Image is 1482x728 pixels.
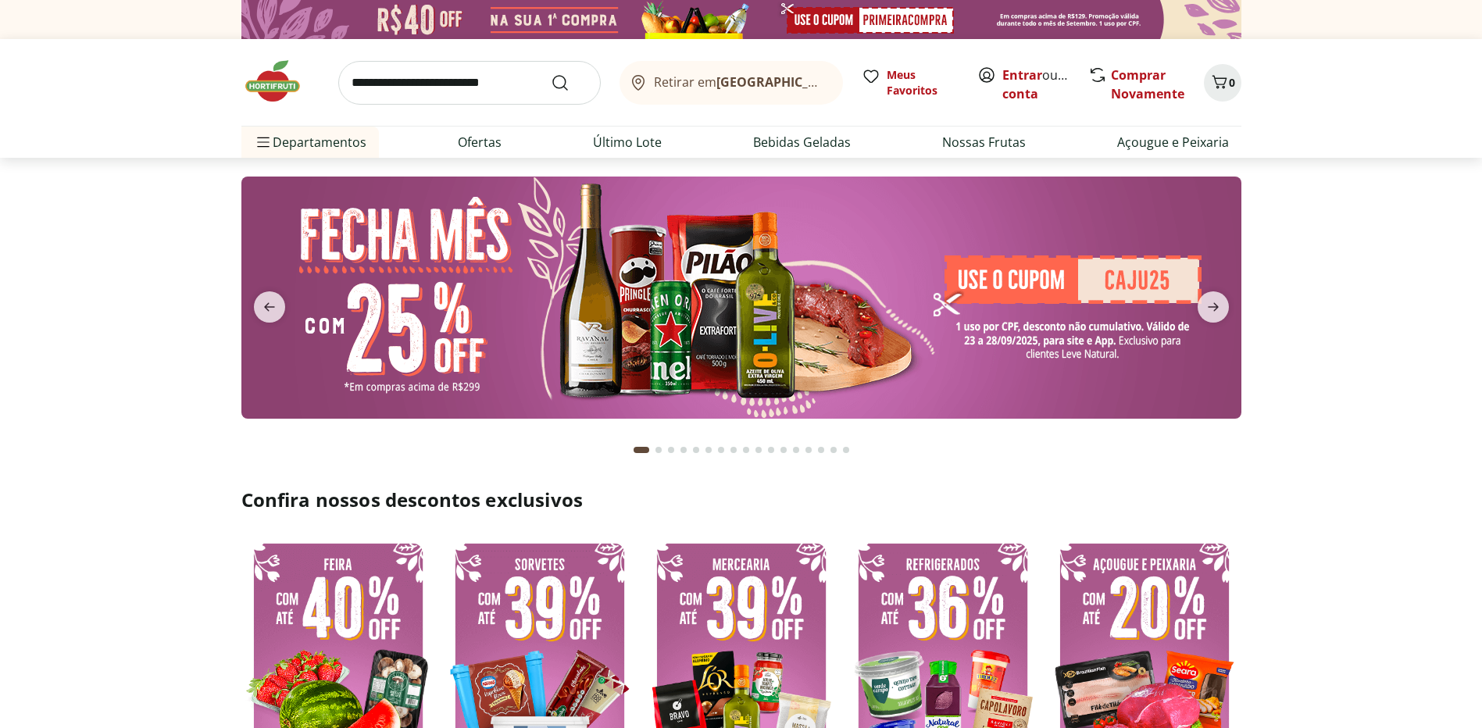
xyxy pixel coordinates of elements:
[1111,66,1184,102] a: Comprar Novamente
[862,67,959,98] a: Meus Favoritos
[777,431,790,469] button: Go to page 12 from fs-carousel
[551,73,588,92] button: Submit Search
[1002,66,1088,102] a: Criar conta
[241,487,1241,512] h2: Confira nossos descontos exclusivos
[593,133,662,152] a: Último Lote
[338,61,601,105] input: search
[753,133,851,152] a: Bebidas Geladas
[827,431,840,469] button: Go to page 16 from fs-carousel
[1185,291,1241,323] button: next
[727,431,740,469] button: Go to page 8 from fs-carousel
[942,133,1026,152] a: Nossas Frutas
[254,123,366,161] span: Departamentos
[765,431,777,469] button: Go to page 11 from fs-carousel
[665,431,677,469] button: Go to page 3 from fs-carousel
[254,123,273,161] button: Menu
[715,431,727,469] button: Go to page 7 from fs-carousel
[790,431,802,469] button: Go to page 13 from fs-carousel
[840,431,852,469] button: Go to page 17 from fs-carousel
[1204,64,1241,102] button: Carrinho
[690,431,702,469] button: Go to page 5 from fs-carousel
[241,58,320,105] img: Hortifruti
[652,431,665,469] button: Go to page 2 from fs-carousel
[1002,66,1042,84] a: Entrar
[1117,133,1229,152] a: Açougue e Peixaria
[752,431,765,469] button: Go to page 10 from fs-carousel
[716,73,980,91] b: [GEOGRAPHIC_DATA]/[GEOGRAPHIC_DATA]
[815,431,827,469] button: Go to page 15 from fs-carousel
[740,431,752,469] button: Go to page 9 from fs-carousel
[677,431,690,469] button: Go to page 4 from fs-carousel
[887,67,959,98] span: Meus Favoritos
[241,177,1241,419] img: banana
[458,133,502,152] a: Ofertas
[630,431,652,469] button: Current page from fs-carousel
[620,61,843,105] button: Retirar em[GEOGRAPHIC_DATA]/[GEOGRAPHIC_DATA]
[654,75,827,89] span: Retirar em
[241,291,298,323] button: previous
[1002,66,1072,103] span: ou
[802,431,815,469] button: Go to page 14 from fs-carousel
[702,431,715,469] button: Go to page 6 from fs-carousel
[1229,75,1235,90] span: 0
